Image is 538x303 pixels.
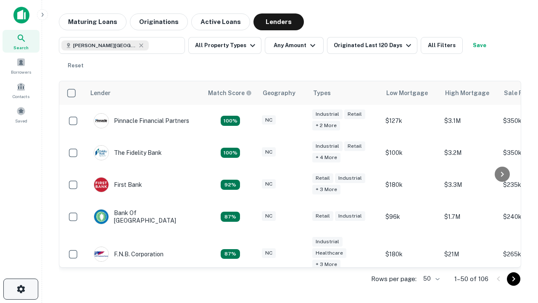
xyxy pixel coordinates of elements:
[94,114,108,128] img: picture
[262,179,276,189] div: NC
[344,141,365,151] div: Retail
[253,13,304,30] button: Lenders
[11,69,31,75] span: Borrowers
[94,209,195,224] div: Bank Of [GEOGRAPHIC_DATA]
[312,211,333,221] div: Retail
[308,81,381,105] th: Types
[440,169,499,201] td: $3.3M
[263,88,295,98] div: Geography
[312,237,343,247] div: Industrial
[312,109,343,119] div: Industrial
[312,260,340,269] div: + 3 more
[381,81,440,105] th: Low Mortgage
[85,81,203,105] th: Lender
[265,37,324,54] button: Any Amount
[3,30,40,53] a: Search
[94,146,108,160] img: picture
[327,37,417,54] button: Originated Last 120 Days
[420,273,441,285] div: 50
[188,37,261,54] button: All Property Types
[507,272,520,286] button: Go to next page
[262,147,276,157] div: NC
[496,236,538,276] iframe: Chat Widget
[208,88,250,98] h6: Match Score
[381,137,440,169] td: $100k
[381,169,440,201] td: $180k
[381,201,440,233] td: $96k
[312,185,340,194] div: + 3 more
[221,180,240,190] div: Matching Properties: 16, hasApolloMatch: undefined
[258,81,308,105] th: Geography
[454,274,488,284] p: 1–50 of 106
[312,121,340,130] div: + 2 more
[3,79,40,101] a: Contacts
[312,248,346,258] div: Healthcare
[221,249,240,259] div: Matching Properties: 15, hasApolloMatch: undefined
[221,116,240,126] div: Matching Properties: 29, hasApolloMatch: undefined
[371,274,417,284] p: Rows per page:
[15,117,27,124] span: Saved
[445,88,489,98] div: High Mortgage
[440,81,499,105] th: High Mortgage
[440,105,499,137] td: $3.1M
[221,148,240,158] div: Matching Properties: 31, hasApolloMatch: undefined
[440,137,499,169] td: $3.2M
[335,173,365,183] div: Industrial
[13,93,29,100] span: Contacts
[191,13,250,30] button: Active Loans
[262,211,276,221] div: NC
[203,81,258,105] th: Capitalize uses an advanced AI algorithm to match your search with the best lender. The match sco...
[59,13,127,30] button: Maturing Loans
[421,37,463,54] button: All Filters
[335,211,365,221] div: Industrial
[94,177,142,192] div: First Bank
[313,88,331,98] div: Types
[312,141,343,151] div: Industrial
[94,145,162,160] div: The Fidelity Bank
[334,40,414,50] div: Originated Last 120 Days
[94,113,189,128] div: Pinnacle Financial Partners
[94,178,108,192] img: picture
[94,247,164,262] div: F.n.b. Corporation
[386,88,428,98] div: Low Mortgage
[344,109,365,119] div: Retail
[94,247,108,261] img: picture
[3,103,40,126] a: Saved
[466,37,493,54] button: Save your search to get updates of matches that match your search criteria.
[94,210,108,224] img: picture
[90,88,111,98] div: Lender
[440,233,499,275] td: $21M
[13,44,29,51] span: Search
[221,212,240,222] div: Matching Properties: 15, hasApolloMatch: undefined
[62,57,89,74] button: Reset
[262,248,276,258] div: NC
[13,7,29,24] img: capitalize-icon.png
[312,153,340,162] div: + 4 more
[381,105,440,137] td: $127k
[73,42,136,49] span: [PERSON_NAME][GEOGRAPHIC_DATA], [GEOGRAPHIC_DATA]
[3,54,40,77] a: Borrowers
[262,115,276,125] div: NC
[440,201,499,233] td: $1.7M
[381,233,440,275] td: $180k
[130,13,188,30] button: Originations
[312,173,333,183] div: Retail
[208,88,252,98] div: Capitalize uses an advanced AI algorithm to match your search with the best lender. The match sco...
